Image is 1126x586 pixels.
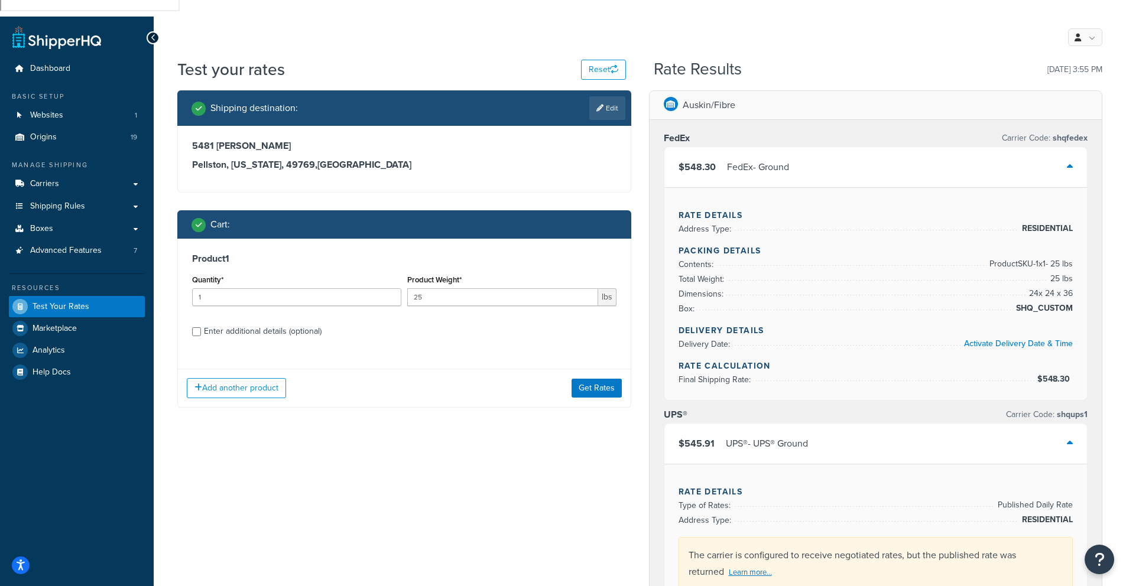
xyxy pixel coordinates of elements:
span: $545.91 [679,437,715,450]
span: Address Type: [679,223,734,235]
span: RESIDENTIAL [1019,513,1073,527]
span: Address Type: [679,514,734,526]
a: Origins19 [9,126,145,148]
span: Test Your Rates [33,302,89,312]
li: Websites [9,105,145,126]
span: Type of Rates: [679,499,734,512]
p: Carrier Code: [1002,130,1088,146]
input: 0.0 [192,288,401,306]
span: SHQ_CUSTOM [1013,301,1073,315]
span: Advanced Features [30,246,102,256]
h2: Rate Results [654,60,742,79]
h4: Rate Calculation [679,360,1073,372]
span: Origins [30,132,57,142]
a: Shipping Rules [9,196,145,217]
h4: Delivery Details [679,324,1073,337]
a: Edit [589,96,625,120]
li: Advanced Features [9,240,145,262]
span: Marketplace [33,324,77,334]
span: shqfedex [1050,132,1088,144]
span: 24 x 24 x 36 [1026,287,1073,301]
a: Advanced Features7 [9,240,145,262]
span: Box: [679,302,697,315]
div: Enter additional details (optional) [204,323,322,340]
span: Dimensions: [679,288,726,300]
span: 7 [134,246,137,256]
span: RESIDENTIAL [1019,222,1073,236]
div: UPS® - UPS® Ground [726,435,808,452]
a: Dashboard [9,58,145,80]
label: Quantity* [192,275,223,284]
div: Resources [9,283,145,293]
div: Manage Shipping [9,160,145,170]
p: Auskin/Fibre [683,97,735,113]
span: Analytics [33,346,65,356]
input: 0.00 [407,288,598,306]
span: Shipping Rules [30,201,85,211]
span: Total Weight: [679,273,727,285]
p: Carrier Code: [1006,406,1088,423]
button: Get Rates [572,379,622,398]
span: Dashboard [30,64,70,74]
span: lbs [598,288,616,306]
span: 1 [135,110,137,121]
label: Product Weight* [407,275,462,284]
a: Carriers [9,173,145,195]
button: Add another product [187,378,286,398]
span: $548.30 [679,160,716,174]
span: 25 lbs [1047,272,1073,286]
span: Boxes [30,224,53,234]
a: Test Your Rates [9,296,145,317]
div: Basic Setup [9,92,145,102]
a: Learn more... [729,567,772,578]
span: Contents: [679,258,716,271]
button: Reset [581,60,626,80]
li: Origins [9,126,145,148]
h1: Test your rates [177,58,285,81]
span: Final Shipping Rate: [679,373,754,386]
span: shqups1 [1054,408,1088,421]
h4: Rate Details [679,209,1073,222]
span: $548.30 [1037,373,1073,385]
a: Marketplace [9,318,145,339]
h3: Product 1 [192,253,616,265]
h3: FedEx [664,132,690,144]
a: Help Docs [9,362,145,383]
h3: UPS® [664,409,687,421]
h2: Shipping destination : [210,103,298,113]
h3: Pellston, [US_STATE], 49769 , [GEOGRAPHIC_DATA] [192,159,616,171]
a: Websites1 [9,105,145,126]
input: Enter additional details (optional) [192,327,201,336]
span: 19 [131,132,137,142]
h2: Cart : [210,219,230,230]
span: Delivery Date: [679,338,733,350]
a: Analytics [9,340,145,361]
p: [DATE] 3:55 PM [1047,61,1102,78]
span: Carriers [30,179,59,189]
span: Help Docs [33,367,71,377]
span: Websites [30,110,63,121]
span: Product SKU-1 x 1 - 25 lbs [987,257,1073,271]
h4: Rate Details [679,486,1073,498]
h3: 5481 [PERSON_NAME] [192,140,616,152]
a: Activate Delivery Date & Time [964,337,1073,350]
button: Open Resource Center [1085,545,1114,574]
h4: Packing Details [679,245,1073,257]
div: FedEx - Ground [727,159,789,175]
a: Boxes [9,218,145,240]
span: Published Daily Rate [995,498,1073,512]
